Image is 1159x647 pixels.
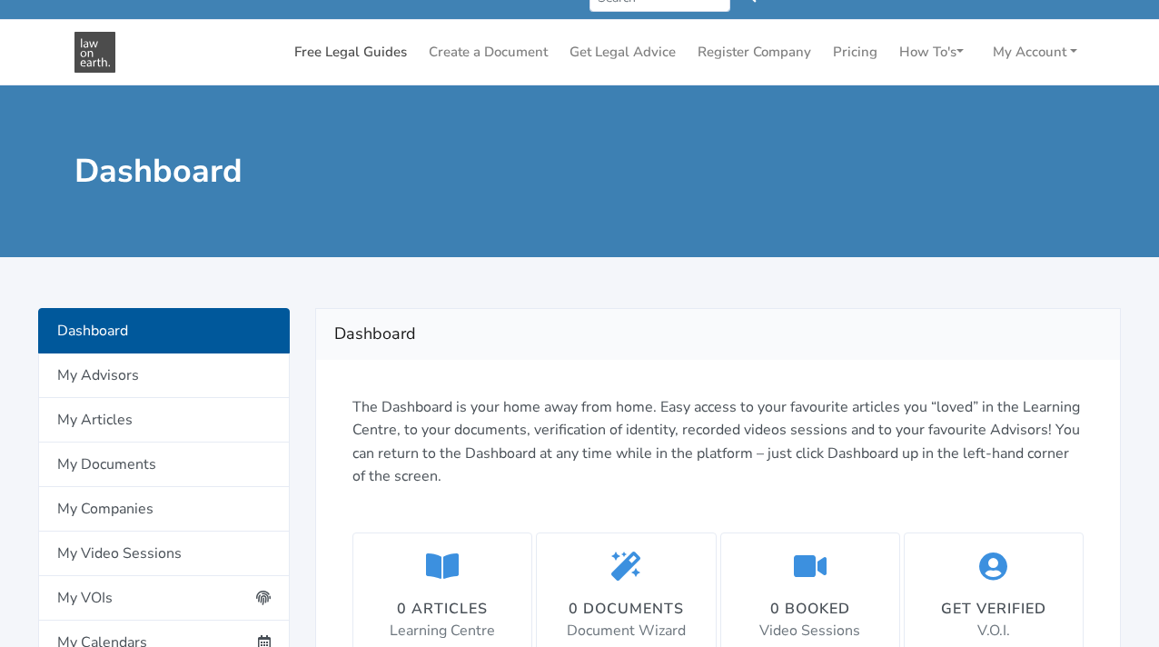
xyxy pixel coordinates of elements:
h1: Dashboard [74,151,567,192]
div: 0 booked [759,598,860,620]
div: Get Verified [941,598,1046,620]
p: Learning Centre [390,620,495,643]
a: Create a Document [421,35,555,70]
a: My Advisors [38,353,290,398]
p: V.O.I. [941,620,1046,643]
div: 0 articles [390,598,495,620]
a: Get Legal Advice [562,35,683,70]
a: My Companies [38,487,290,532]
h2: Dashboard [334,320,1102,349]
a: Pricing [826,35,885,70]
a: How To's [892,35,971,70]
div: 0 documents [567,598,686,620]
p: Video Sessions [759,620,860,643]
p: The Dashboard is your home away from home. Easy access to your favourite articles you “loved” in ... [352,396,1084,489]
a: My Video Sessions [38,532,290,576]
p: Document Wizard [567,620,686,643]
a: My Articles [38,398,290,443]
img: Law On Earth [74,32,115,73]
a: Register Company [690,35,818,70]
a: My Documents [38,443,290,487]
a: Free Legal Guides [287,35,414,70]
a: My VOIs [38,576,290,621]
a: Dashboard [38,308,290,353]
a: My Account [986,35,1085,70]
